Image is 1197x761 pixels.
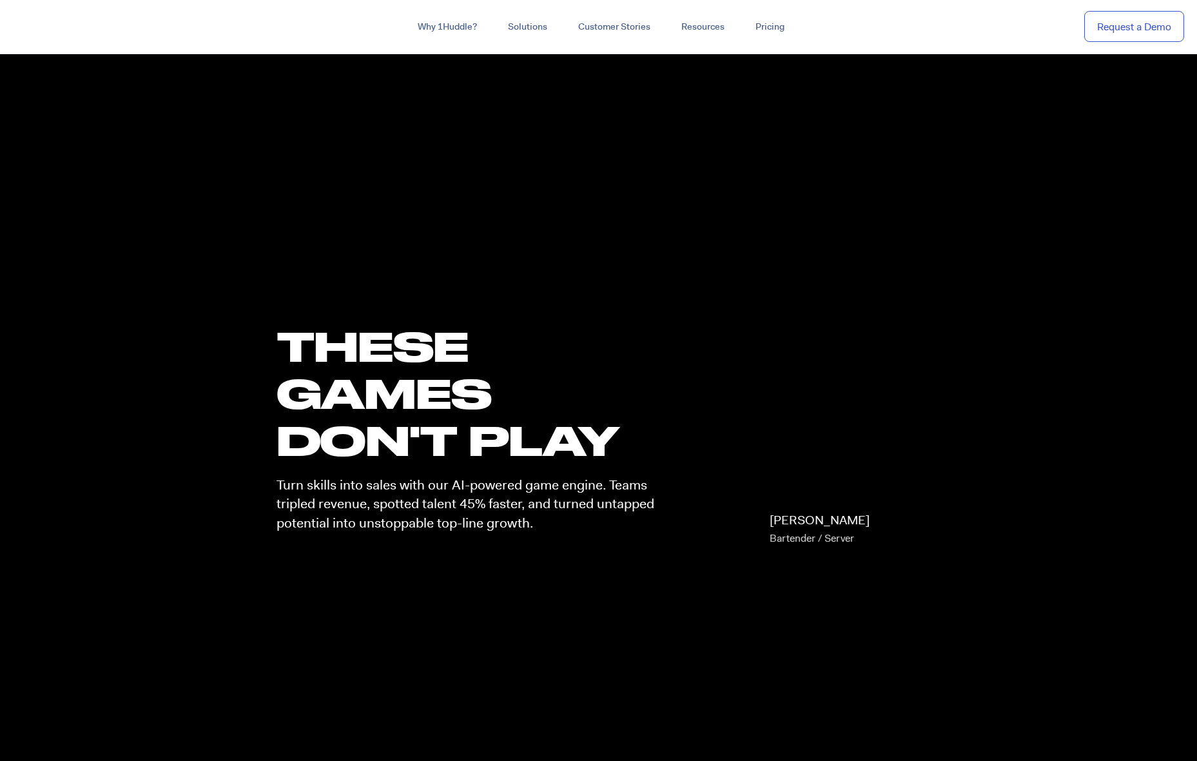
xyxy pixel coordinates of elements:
a: Why 1Huddle? [402,15,492,39]
a: Customer Stories [563,15,666,39]
p: [PERSON_NAME] [770,511,870,548]
p: Turn skills into sales with our AI-powered game engine. Teams tripled revenue, spotted talent 45%... [277,476,666,533]
a: Pricing [740,15,800,39]
h1: these GAMES DON'T PLAY [277,322,666,464]
img: ... [13,14,105,39]
a: Resources [666,15,740,39]
a: Solutions [492,15,563,39]
span: Bartender / Server [770,531,854,545]
a: Request a Demo [1084,11,1184,43]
